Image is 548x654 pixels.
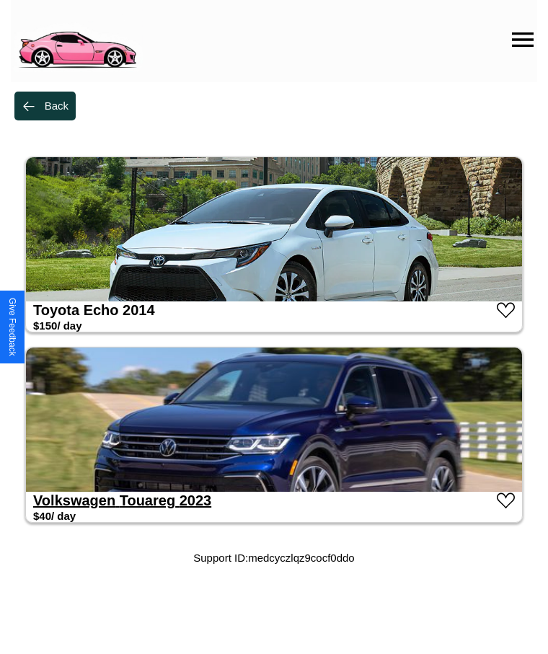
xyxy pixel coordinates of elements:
div: Give Feedback [7,298,17,356]
h3: $ 150 / day [33,319,82,332]
button: Back [14,92,76,120]
img: logo [11,7,143,72]
div: Back [45,100,68,112]
a: Toyota Echo 2014 [33,302,155,318]
p: Support ID: medcyczlqz9cocf0ddo [193,548,354,567]
a: Volkswagen Touareg 2023 [33,492,211,508]
h3: $ 40 / day [33,510,76,522]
